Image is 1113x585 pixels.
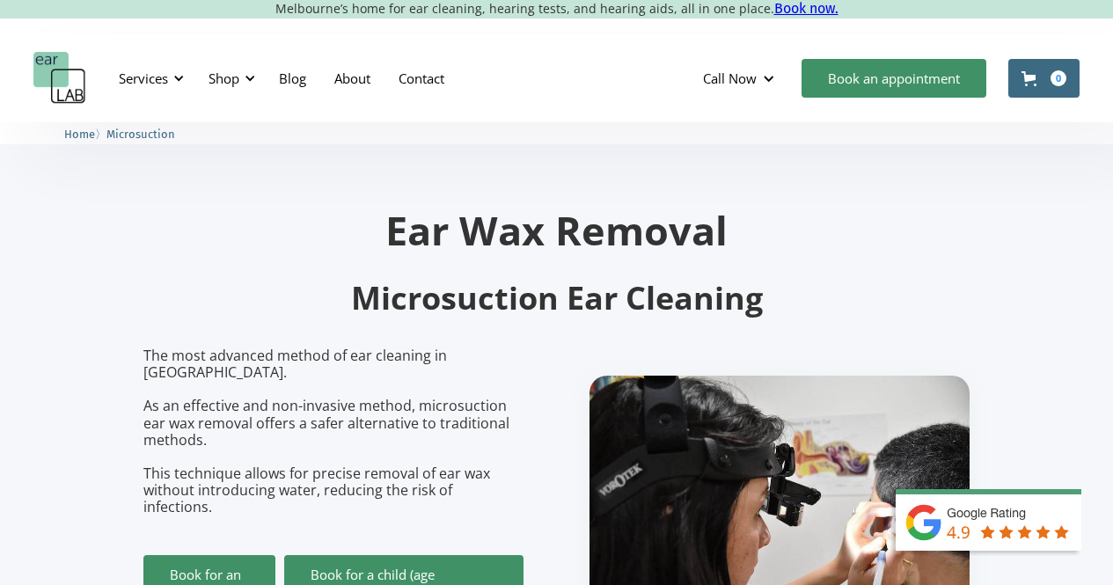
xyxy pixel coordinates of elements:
[689,52,793,105] div: Call Now
[384,53,458,104] a: Contact
[209,69,239,87] div: Shop
[1008,59,1080,98] a: Open cart
[108,52,189,105] div: Services
[64,128,95,141] span: Home
[143,347,524,516] p: The most advanced method of ear cleaning in [GEOGRAPHIC_DATA]. As an effective and non-invasive m...
[802,59,986,98] a: Book an appointment
[320,53,384,104] a: About
[106,128,175,141] span: Microsuction
[64,125,106,143] li: 〉
[143,210,970,250] h1: Ear Wax Removal
[265,53,320,104] a: Blog
[119,69,168,87] div: Services
[64,125,95,142] a: Home
[703,69,757,87] div: Call Now
[198,52,260,105] div: Shop
[1051,70,1066,86] div: 0
[143,278,970,319] h2: Microsuction Ear Cleaning
[106,125,175,142] a: Microsuction
[33,52,86,105] a: home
